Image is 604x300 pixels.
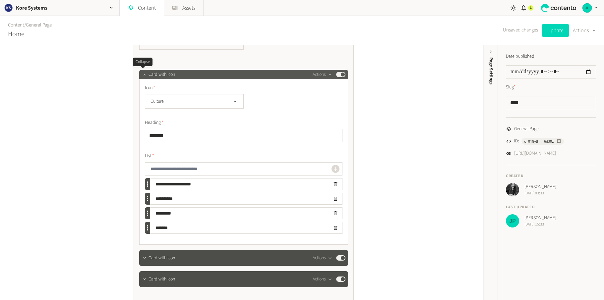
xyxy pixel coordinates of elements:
[149,255,175,262] span: Card with Icon
[488,57,495,84] span: Page Settings
[8,22,24,28] a: Content
[313,254,332,262] button: Actions
[524,222,556,227] span: [DATE] 15:33
[313,275,332,283] button: Actions
[8,29,25,39] h2: Home
[145,119,163,126] span: Heading
[506,173,596,179] h4: Created
[149,71,175,78] span: Card with Icon
[506,204,596,210] h4: Last updated
[503,26,538,34] span: Unsaved changes
[16,4,47,12] h2: Kore Systems
[506,53,534,60] label: Date published
[26,22,52,28] a: General Page
[524,190,556,196] span: [DATE] 03:33
[506,183,519,196] img: Hollie Duncan
[524,138,554,144] span: c_01GyB...6d30z
[133,58,152,66] div: Collapse
[514,125,539,132] span: General Page
[4,3,13,13] img: Kore Systems
[313,71,332,78] button: Actions
[145,153,154,160] span: List
[521,138,564,145] button: c_01GyB...6d30z
[573,24,596,37] button: Actions
[542,24,569,37] button: Update
[145,94,244,109] button: Culture
[506,84,515,91] label: Slug
[506,214,519,227] img: Jo Ponting
[514,138,519,145] span: ID:
[530,5,532,11] span: 1
[24,22,26,28] span: /
[524,215,556,222] span: [PERSON_NAME]
[514,150,556,157] a: [URL][DOMAIN_NAME]
[145,84,155,91] span: Icon
[149,276,175,283] span: Card with Icon
[524,183,556,190] span: [PERSON_NAME]
[582,3,592,13] img: Jo Ponting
